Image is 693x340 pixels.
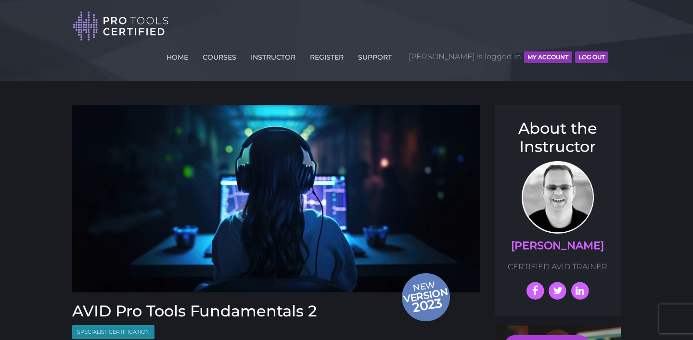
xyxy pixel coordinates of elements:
[504,119,612,156] h3: About the Instructor
[200,48,239,63] a: COURSES
[524,51,572,63] button: MY ACCOUNT
[575,51,608,63] button: Log Out
[401,289,449,302] span: version
[522,161,594,234] img: Prof. Scott
[72,302,480,320] h3: AVID Pro Tools Fundamentals 2
[248,48,298,63] a: INSTRUCTOR
[504,261,612,273] p: CERTIFIED AVID TRAINER
[511,239,604,252] a: [PERSON_NAME]
[356,48,394,63] a: SUPPORT
[409,42,608,71] span: [PERSON_NAME] is logged in
[401,279,452,316] span: New
[164,48,191,63] a: HOME
[72,105,480,292] img: Fundamentals 2 Course
[402,293,452,317] span: 2023
[72,325,154,339] span: Specialist Certification
[73,11,169,42] img: Pro Tools Certified Logo
[308,48,346,63] a: REGISTER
